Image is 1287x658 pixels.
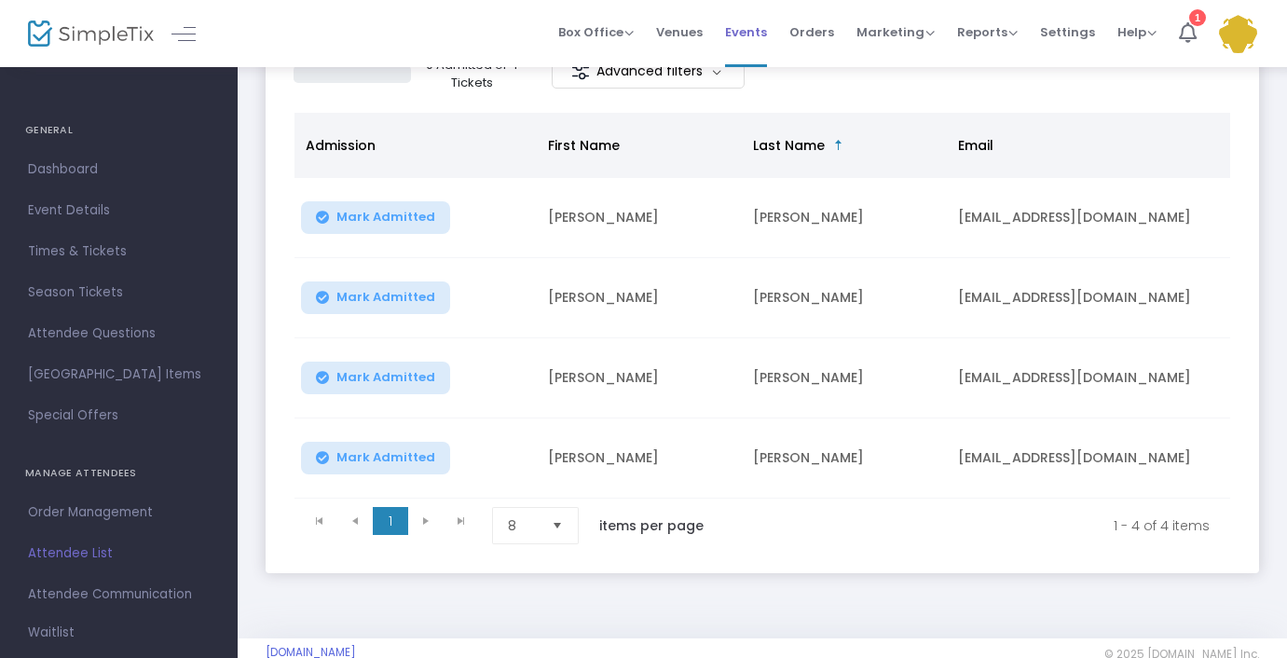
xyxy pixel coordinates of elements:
span: Help [1117,23,1157,41]
span: Reports [957,23,1018,41]
td: [PERSON_NAME] [742,178,947,258]
span: 8 [508,516,537,535]
td: [PERSON_NAME] [742,418,947,499]
span: [GEOGRAPHIC_DATA] Items [28,363,210,387]
span: First Name [548,136,620,155]
td: [PERSON_NAME] [742,338,947,418]
span: Attendee List [28,541,210,566]
td: [PERSON_NAME] [537,258,742,338]
span: Last Name [753,136,825,155]
button: Select [544,508,570,543]
kendo-pager-info: 1 - 4 of 4 items [743,507,1210,544]
td: [PERSON_NAME] [742,258,947,338]
span: Event Details [28,199,210,223]
img: filter [571,62,590,81]
span: Mark Admitted [336,290,435,305]
span: Attendee Questions [28,322,210,346]
span: Box Office [558,23,634,41]
m-button: Advanced filters [552,54,745,89]
td: [EMAIL_ADDRESS][DOMAIN_NAME] [947,178,1226,258]
span: Dashboard [28,158,210,182]
span: Order Management [28,500,210,525]
span: Events [725,8,767,56]
span: Sortable [831,138,846,153]
span: Mark Admitted [336,370,435,385]
span: Orders [789,8,834,56]
span: Admission [306,136,376,155]
span: Waitlist [28,624,75,642]
span: Special Offers [28,404,210,428]
span: Page 1 [373,507,408,535]
p: 0 Admitted of 4 Tickets [418,56,527,92]
span: Attendee Communication [28,583,210,607]
span: Season Tickets [28,281,210,305]
span: Mark Admitted [336,450,435,465]
h4: GENERAL [25,112,212,149]
button: Mark Admitted [301,442,450,474]
td: [PERSON_NAME] [537,418,742,499]
span: Marketing [856,23,935,41]
label: items per page [599,516,704,535]
td: [EMAIL_ADDRESS][DOMAIN_NAME] [947,418,1226,499]
button: Mark Admitted [301,281,450,314]
div: Data table [294,113,1230,499]
button: Mark Admitted [301,201,450,234]
td: [EMAIL_ADDRESS][DOMAIN_NAME] [947,258,1226,338]
span: Venues [656,8,703,56]
h4: MANAGE ATTENDEES [25,455,212,492]
td: [PERSON_NAME] [537,338,742,418]
button: Mark Admitted [301,362,450,394]
span: Times & Tickets [28,240,210,264]
td: [PERSON_NAME] [537,178,742,258]
td: [EMAIL_ADDRESS][DOMAIN_NAME] [947,338,1226,418]
div: 1 [1189,9,1206,26]
span: Mark Admitted [336,210,435,225]
span: Email [958,136,993,155]
span: Settings [1040,8,1095,56]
